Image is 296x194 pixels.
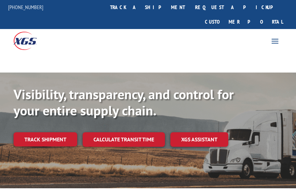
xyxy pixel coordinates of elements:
[8,4,43,10] a: [PHONE_NUMBER]
[170,132,228,147] a: XGS ASSISTANT
[14,85,234,119] b: Visibility, transparency, and control for your entire supply chain.
[200,15,288,29] a: Customer Portal
[83,132,165,147] a: Calculate transit time
[14,132,77,146] a: Track shipment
